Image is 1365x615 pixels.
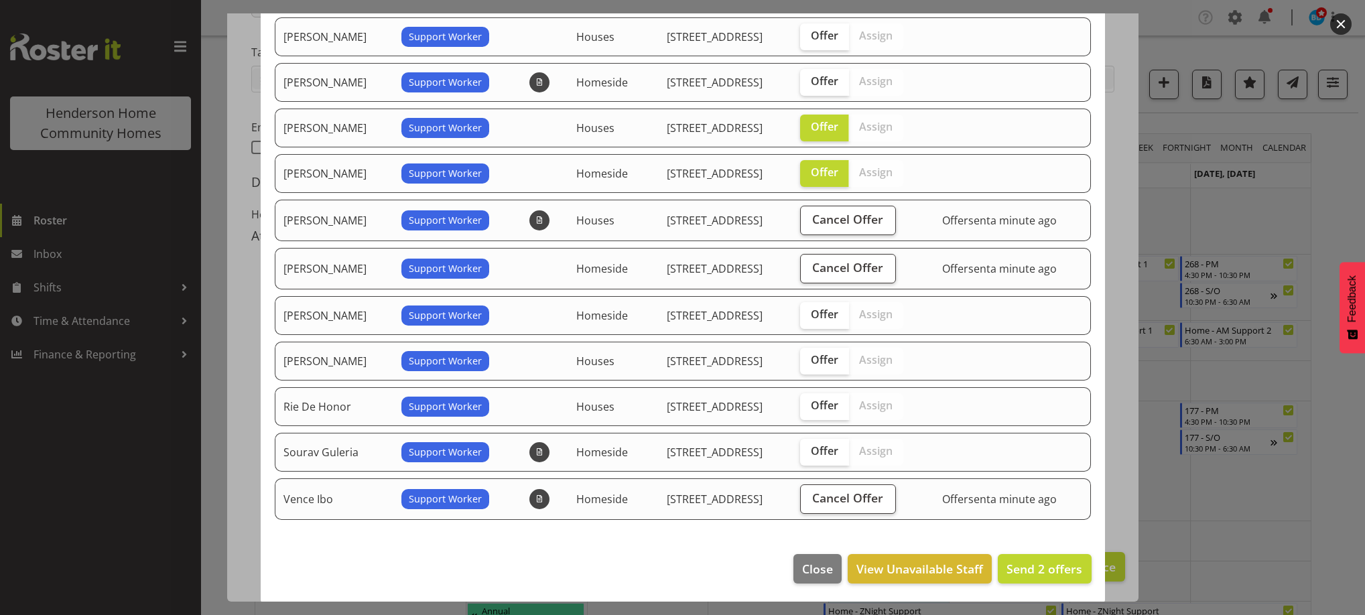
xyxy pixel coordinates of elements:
span: Cancel Offer [812,259,883,276]
span: [STREET_ADDRESS] [667,308,763,323]
td: Vence Ibo [275,478,394,520]
span: Homeside [576,166,628,181]
span: Houses [576,354,614,368]
span: Assign [859,307,893,321]
td: [PERSON_NAME] [275,154,394,193]
span: [STREET_ADDRESS] [667,492,763,506]
td: [PERSON_NAME] [275,248,394,289]
span: [STREET_ADDRESS] [667,261,763,276]
td: Sourav Guleria [275,433,394,472]
span: Offer [811,353,838,366]
span: Send 2 offers [1006,561,1082,577]
span: Support Worker [409,399,482,414]
td: [PERSON_NAME] [275,17,394,56]
span: Offer [811,307,838,321]
span: Houses [576,399,614,414]
button: Cancel Offer [800,484,896,514]
span: [STREET_ADDRESS] [667,166,763,181]
span: Homeside [576,308,628,323]
button: View Unavailable Staff [848,554,992,584]
td: [PERSON_NAME] [275,342,394,381]
span: sent [968,261,990,276]
span: Assign [859,29,893,42]
td: [PERSON_NAME] [275,109,394,147]
span: [STREET_ADDRESS] [667,75,763,90]
span: Offer [811,444,838,458]
span: Cancel Offer [812,489,883,506]
span: Offer [811,74,838,88]
span: Assign [859,353,893,366]
span: View Unavailable Staff [856,560,983,577]
span: Support Worker [409,308,482,323]
span: [STREET_ADDRESS] [667,213,763,228]
span: Support Worker [409,121,482,135]
span: [STREET_ADDRESS] [667,399,763,414]
div: Offer a minute ago [942,212,1082,228]
span: Offer [811,120,838,133]
span: Feedback [1346,275,1358,322]
span: Houses [576,121,614,135]
span: Offer [811,165,838,179]
span: Support Worker [409,29,482,44]
span: Homeside [576,445,628,460]
span: Homeside [576,261,628,276]
td: [PERSON_NAME] [275,63,394,102]
td: Rie De Honor [275,387,394,426]
td: [PERSON_NAME] [275,200,394,241]
span: [STREET_ADDRESS] [667,445,763,460]
span: Support Worker [409,166,482,181]
button: Feedback - Show survey [1340,262,1365,353]
span: Homeside [576,75,628,90]
span: Support Worker [409,261,482,276]
span: Cancel Offer [812,210,883,228]
div: Offer a minute ago [942,261,1082,277]
span: [STREET_ADDRESS] [667,354,763,368]
span: Assign [859,74,893,88]
span: Houses [576,29,614,44]
span: Support Worker [409,445,482,460]
span: sent [968,492,990,506]
button: Cancel Offer [800,254,896,283]
span: Support Worker [409,75,482,90]
span: Support Worker [409,213,482,228]
span: Offer [811,399,838,412]
span: sent [968,213,990,228]
div: Offer a minute ago [942,491,1082,507]
td: [PERSON_NAME] [275,296,394,335]
span: [STREET_ADDRESS] [667,29,763,44]
button: Cancel Offer [800,206,896,235]
span: Support Worker [409,492,482,506]
span: Assign [859,444,893,458]
span: [STREET_ADDRESS] [667,121,763,135]
span: Support Worker [409,354,482,368]
span: Homeside [576,492,628,506]
span: Houses [576,213,614,228]
button: Send 2 offers [998,554,1091,584]
button: Close [793,554,842,584]
span: Assign [859,165,893,179]
span: Assign [859,399,893,412]
span: Close [802,560,833,577]
span: Assign [859,120,893,133]
span: Offer [811,29,838,42]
